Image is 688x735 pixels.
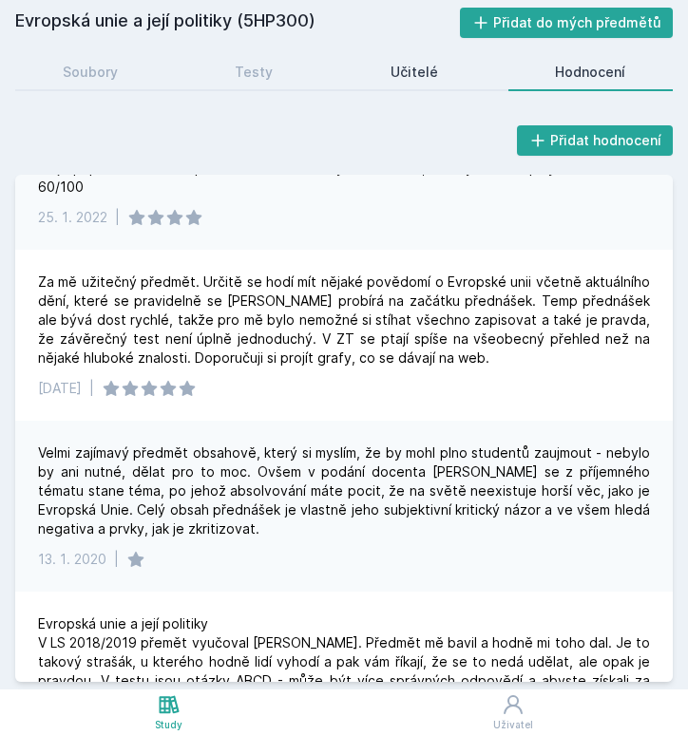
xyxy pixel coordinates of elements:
a: Hodnocení [508,53,674,91]
div: 13. 1. 2020 [38,550,106,569]
a: Učitelé [343,53,486,91]
button: Přidat do mých předmětů [460,8,674,38]
div: | [115,208,120,227]
div: Uživatel [493,718,533,732]
button: Přidat hodnocení [517,125,674,156]
div: | [89,379,94,398]
a: Soubory [15,53,165,91]
div: | [114,550,119,569]
div: [DATE] [38,379,82,398]
div: Testy [235,63,273,82]
a: Testy [188,53,321,91]
div: Velmi zajímavý předmět obsahově, který si myslím, že by mohl plno studentů zaujmout - nebylo by a... [38,443,650,538]
div: Učitelé [391,63,438,82]
div: Za mě užitečný předmět. Určitě se hodí mít nějaké povědomí o Evropské unii včetně aktuálního dění... [38,273,650,367]
div: Hodnocení [555,63,625,82]
div: Soubory [63,63,118,82]
div: Study [155,718,182,732]
div: 25. 1. 2022 [38,208,107,227]
h2: Evropská unie a její politiky (5HP300) [15,8,460,38]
